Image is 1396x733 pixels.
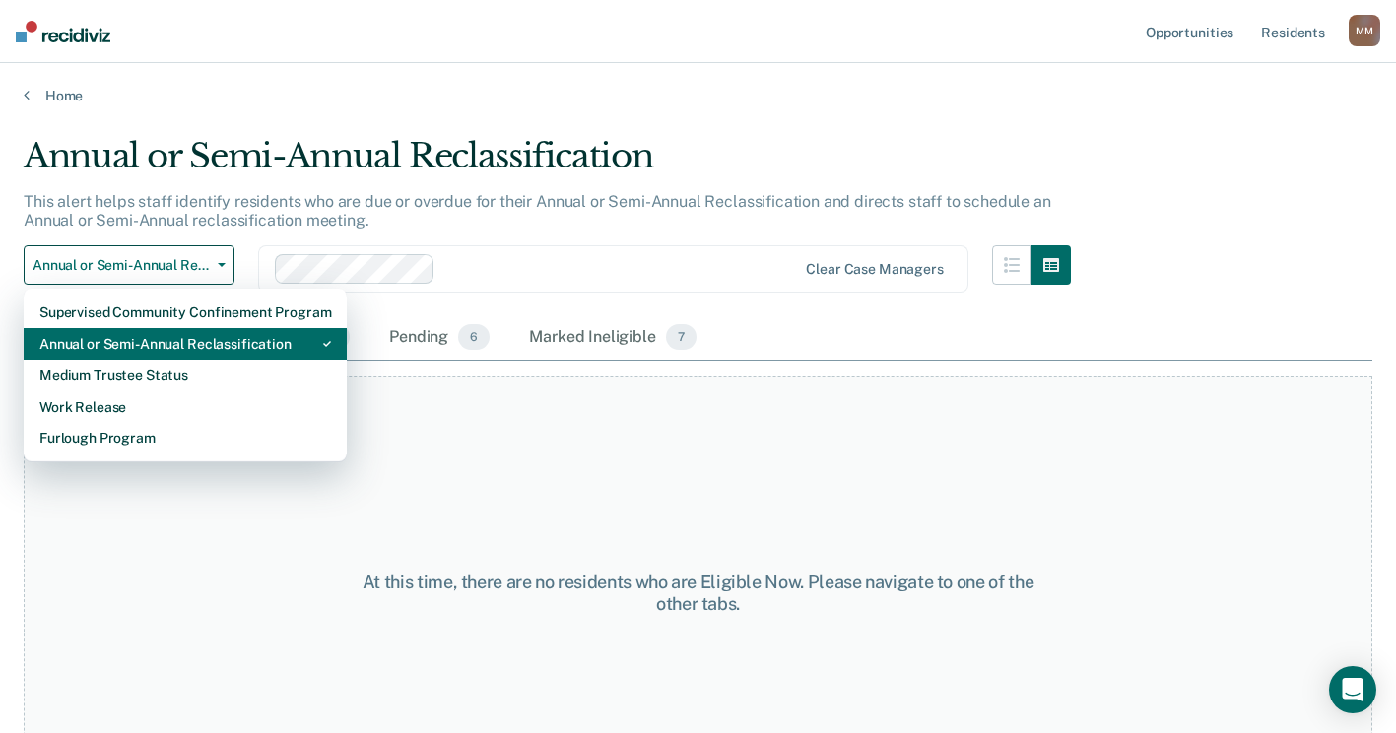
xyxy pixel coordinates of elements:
div: Clear case managers [806,261,943,278]
div: Supervised Community Confinement Program [39,297,331,328]
button: MM [1349,15,1380,46]
p: This alert helps staff identify residents who are due or overdue for their Annual or Semi-Annual ... [24,192,1051,230]
div: Open Intercom Messenger [1329,666,1376,713]
a: Home [24,87,1372,104]
div: Pending6 [385,316,494,360]
img: Recidiviz [16,21,110,42]
span: 7 [666,324,697,350]
div: At this time, there are no residents who are Eligible Now. Please navigate to one of the other tabs. [362,571,1035,614]
div: M M [1349,15,1380,46]
button: Annual or Semi-Annual Reclassification [24,245,234,285]
div: Medium Trustee Status [39,360,331,391]
span: Annual or Semi-Annual Reclassification [33,257,210,274]
div: Work Release [39,391,331,423]
div: Marked Ineligible7 [525,316,700,360]
div: Annual or Semi-Annual Reclassification [24,136,1071,192]
div: Furlough Program [39,423,331,454]
div: Annual or Semi-Annual Reclassification [39,328,331,360]
span: 6 [458,324,490,350]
